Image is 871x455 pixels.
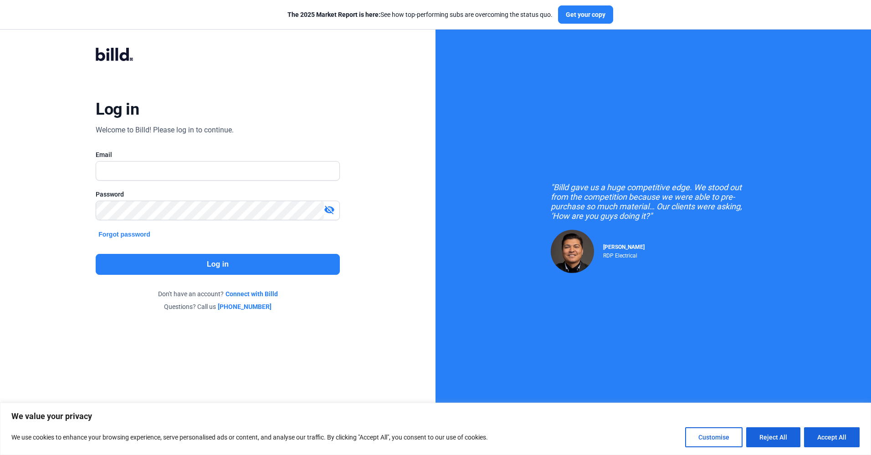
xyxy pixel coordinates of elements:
[96,229,153,239] button: Forgot password
[218,302,272,311] a: [PHONE_NUMBER]
[96,254,339,275] button: Log in
[225,289,278,298] a: Connect with Billd
[685,427,743,447] button: Customise
[324,204,335,215] mat-icon: visibility_off
[96,99,139,119] div: Log in
[558,5,613,24] button: Get your copy
[551,230,594,273] img: Raul Pacheco
[11,432,488,443] p: We use cookies to enhance your browsing experience, serve personalised ads or content, and analys...
[551,182,756,221] div: "Billd gave us a huge competitive edge. We stood out from the competition because we were able to...
[603,244,645,250] span: [PERSON_NAME]
[804,427,860,447] button: Accept All
[287,10,553,19] div: See how top-performing subs are overcoming the status quo.
[746,427,800,447] button: Reject All
[96,289,339,298] div: Don't have an account?
[11,411,860,422] p: We value your privacy
[96,302,339,311] div: Questions? Call us
[96,190,339,199] div: Password
[603,250,645,259] div: RDP Electrical
[96,150,339,159] div: Email
[287,11,380,18] span: The 2025 Market Report is here:
[96,125,234,136] div: Welcome to Billd! Please log in to continue.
